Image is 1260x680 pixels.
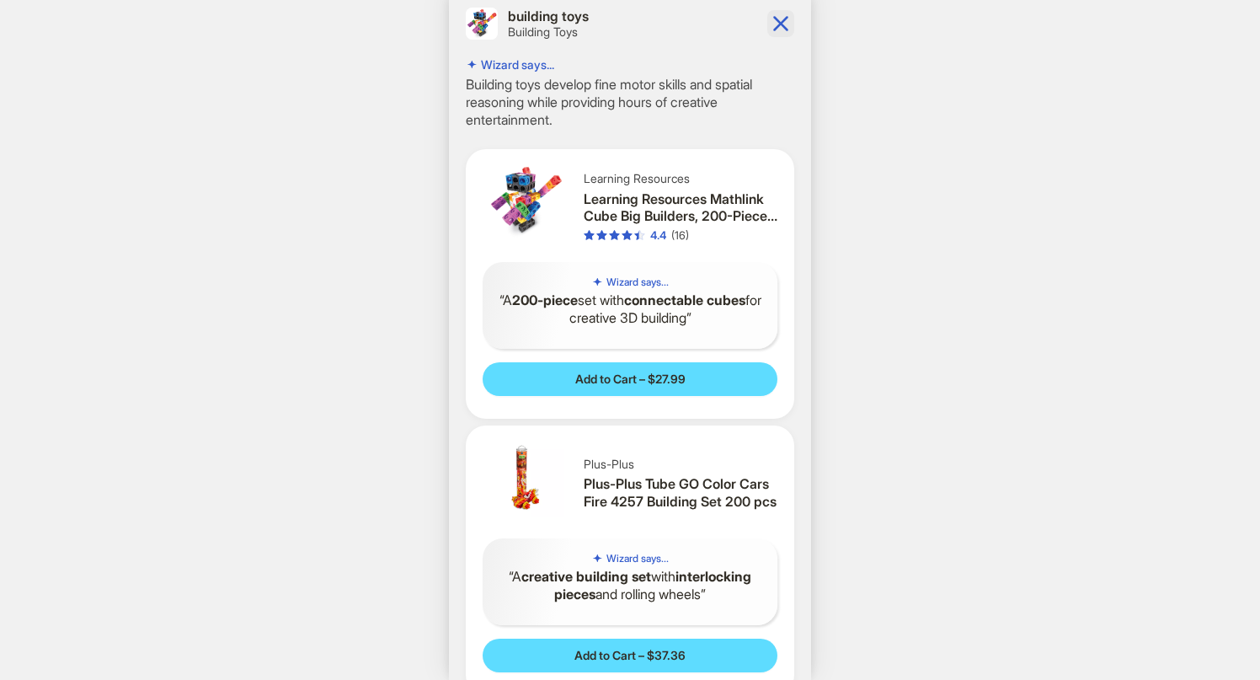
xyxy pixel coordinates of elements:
h5: Wizard says... [606,276,669,289]
h2: Building Toys [508,24,589,40]
h4: Wizard says... [481,57,554,72]
div: 4.4 out of 5 stars [584,228,666,243]
b: interlocking pieces [554,568,751,602]
h5: Wizard says... [606,552,669,565]
h3: Plus-Plus Tube GO Color Cars Fire 4257 Building Set 200 pcs [584,475,777,511]
h3: Learning Resources Mathlink Cube Big Builders, 200-Piece Set [584,190,777,226]
b: 200-piece [512,292,578,308]
img: Learning Resources Mathlink Cube Big Builders, 200-Piece Set [483,163,569,240]
span: star [596,230,607,241]
span: star [584,230,595,241]
div: 4.4 [650,228,666,243]
span: Add to Cart – $37.36 [574,648,686,663]
span: star [622,230,633,241]
span: star [609,230,620,241]
span: Plus-Plus [584,457,634,472]
span: Learning Resources [584,171,690,186]
b: creative building set [521,568,651,585]
button: Add to Cart – $37.36 [483,639,777,672]
span: star [634,230,645,241]
q: A with and rolling wheels [496,568,764,603]
img: Plus-Plus Tube GO Color Cars Fire 4257 Building Set 200 pcs [483,439,569,517]
b: connectable cubes [624,292,745,308]
p: Building toys develop fine motor skills and spatial reasoning while providing hours of creative e... [466,76,794,128]
div: Learning Resources Mathlink Cube Big Builders, 200-Piece SetLearning ResourcesLearning Resources ... [466,149,794,419]
q: A set with for creative 3D building [496,292,764,327]
span: Add to Cart – $27.99 [575,372,686,387]
img: Building Toys [466,8,498,40]
h1: building toys [508,8,589,25]
div: (16) [671,228,689,243]
button: Add to Cart – $27.99 [483,362,777,396]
